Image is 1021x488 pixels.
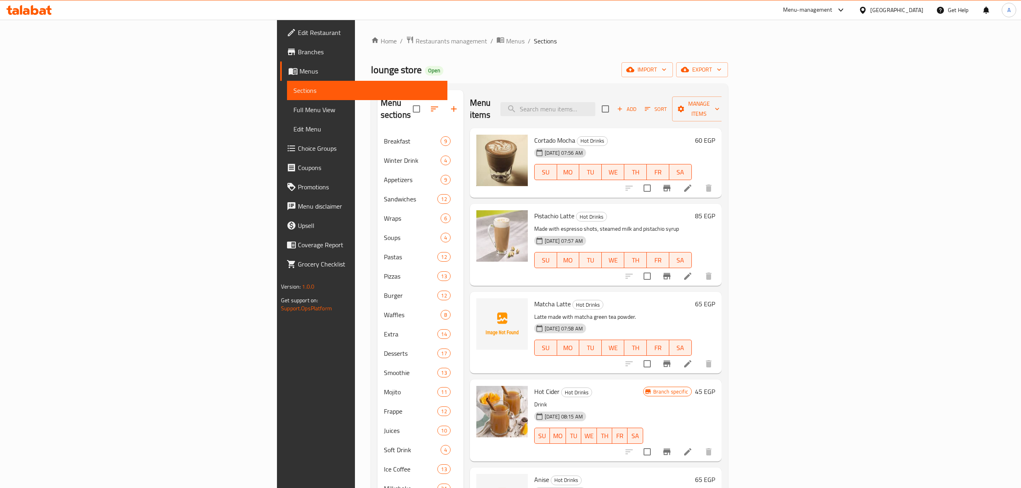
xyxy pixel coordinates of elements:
[281,295,318,306] span: Get support on:
[783,5,832,15] div: Menu-management
[541,237,586,245] span: [DATE] 07:57 AM
[298,28,441,37] span: Edit Restaurant
[579,340,602,356] button: TU
[699,354,718,373] button: delete
[695,298,715,310] h6: 65 EGP
[299,66,441,76] span: Menus
[672,254,689,266] span: SA
[602,340,624,356] button: WE
[287,119,447,139] a: Edit Menu
[384,310,441,320] span: Waffles
[538,342,554,354] span: SU
[669,164,692,180] button: SA
[441,156,451,165] div: items
[438,465,450,473] span: 13
[534,36,557,46] span: Sections
[639,355,656,372] span: Select to update
[441,311,450,319] span: 8
[627,428,643,444] button: SA
[647,252,669,268] button: FR
[437,464,450,474] div: items
[538,166,554,178] span: SU
[657,178,677,198] button: Branch-specific-item
[695,210,715,221] h6: 85 EGP
[384,252,438,262] span: Pastas
[557,252,580,268] button: MO
[627,254,644,266] span: TH
[576,212,607,221] div: Hot Drinks
[441,137,450,145] span: 9
[441,445,451,455] div: items
[551,476,582,485] div: Hot Drinks
[438,408,450,415] span: 12
[280,23,447,42] a: Edit Restaurant
[597,100,614,117] span: Select section
[384,426,438,435] div: Juices
[280,216,447,235] a: Upsell
[438,350,450,357] span: 17
[437,387,450,397] div: items
[384,464,438,474] div: Ice Coffee
[650,166,666,178] span: FR
[384,406,438,416] span: Frappe
[384,156,441,165] span: Winter Drink
[293,86,441,95] span: Sections
[538,254,554,266] span: SU
[534,400,643,410] p: Drink
[377,402,463,421] div: Frappe12
[490,36,493,46] li: /
[612,428,627,444] button: FR
[582,254,599,266] span: TU
[298,47,441,57] span: Branches
[384,136,441,146] span: Breakfast
[281,303,332,314] a: Support.OpsPlatform
[534,134,575,146] span: Cortado Mocha
[602,252,624,268] button: WE
[441,233,451,242] div: items
[647,340,669,356] button: FR
[438,388,450,396] span: 11
[298,240,441,250] span: Coverage Report
[639,268,656,285] span: Select to update
[643,103,669,115] button: Sort
[437,291,450,300] div: items
[534,385,560,398] span: Hot Cider
[280,139,447,158] a: Choice Groups
[631,430,640,442] span: SA
[624,252,647,268] button: TH
[384,175,441,185] span: Appetizers
[621,62,673,77] button: import
[676,62,728,77] button: export
[384,349,438,358] span: Desserts
[384,387,438,397] span: Mojito
[441,157,450,164] span: 4
[438,273,450,280] span: 13
[384,213,441,223] span: Wraps
[384,194,438,204] span: Sandwiches
[377,247,463,267] div: Pastas12
[377,459,463,479] div: Ice Coffee13
[614,103,640,115] span: Add item
[566,428,581,444] button: TU
[441,310,451,320] div: items
[679,99,720,119] span: Manage items
[615,430,624,442] span: FR
[441,176,450,184] span: 9
[695,474,715,485] h6: 65 EGP
[441,234,450,242] span: 4
[699,442,718,461] button: delete
[560,342,576,354] span: MO
[870,6,923,14] div: [GEOGRAPHIC_DATA]
[298,259,441,269] span: Grocery Checklist
[650,388,691,396] span: Branch specific
[384,368,438,377] span: Smoothie
[627,342,644,354] span: TH
[506,36,525,46] span: Menus
[672,96,726,121] button: Manage items
[476,298,528,350] img: Matcha Latte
